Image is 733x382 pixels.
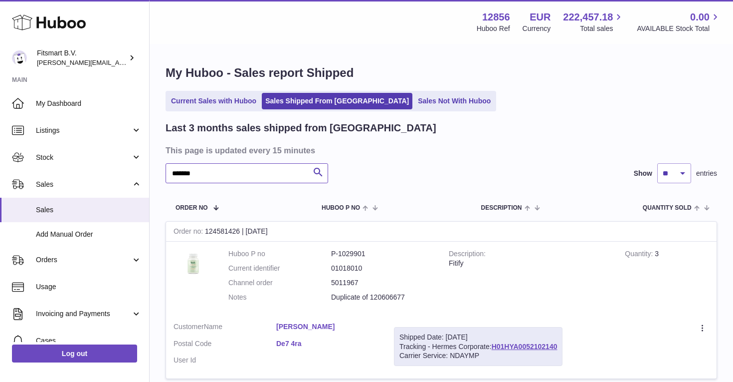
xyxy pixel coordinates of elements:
dd: 01018010 [331,264,434,273]
a: [PERSON_NAME] [276,322,379,332]
span: Description [481,205,522,211]
dd: 5011967 [331,278,434,288]
span: Customer [174,323,204,331]
span: 0.00 [690,10,710,24]
div: Carrier Service: NDAYMP [399,351,557,361]
span: Order No [176,205,208,211]
h2: Last 3 months sales shipped from [GEOGRAPHIC_DATA] [166,121,436,135]
span: Listings [36,126,131,135]
span: 222,457.18 [563,10,613,24]
p: Duplicate of 120606677 [331,293,434,302]
div: Fitsmart B.V. [37,48,127,67]
span: Sales [36,180,131,189]
span: Add Manual Order [36,230,142,239]
div: Currency [523,24,551,33]
dt: Notes [228,293,331,302]
dt: User Id [174,356,276,365]
strong: Quantity [625,250,655,260]
a: Log out [12,345,137,363]
div: Fitify [449,259,610,268]
strong: EUR [530,10,550,24]
span: Orders [36,255,131,265]
span: My Dashboard [36,99,142,108]
h3: This page is updated every 15 minutes [166,145,715,156]
dt: Channel order [228,278,331,288]
span: Invoicing and Payments [36,309,131,319]
span: Quantity Sold [643,205,692,211]
img: jonathan@leaderoo.com [12,50,27,65]
div: 124581426 | [DATE] [166,222,717,242]
span: Cases [36,336,142,346]
span: Usage [36,282,142,292]
span: Stock [36,153,131,162]
a: Sales Shipped From [GEOGRAPHIC_DATA] [262,93,412,109]
span: entries [696,169,717,178]
dd: P-1029901 [331,249,434,259]
div: Shipped Date: [DATE] [399,333,557,342]
a: Sales Not With Huboo [414,93,494,109]
div: Tracking - Hermes Corporate: [394,327,562,367]
h1: My Huboo - Sales report Shipped [166,65,717,81]
strong: Order no [174,227,205,238]
div: Huboo Ref [477,24,510,33]
dt: Postal Code [174,339,276,351]
a: 222,457.18 Total sales [563,10,624,33]
span: [PERSON_NAME][EMAIL_ADDRESS][DOMAIN_NAME] [37,58,200,66]
a: 0.00 AVAILABLE Stock Total [637,10,721,33]
dt: Huboo P no [228,249,331,259]
a: H01HYA0052102140 [492,343,557,351]
span: Sales [36,205,142,215]
td: 3 [617,242,717,315]
span: AVAILABLE Stock Total [637,24,721,33]
span: Total sales [580,24,624,33]
a: De7 4ra [276,339,379,349]
img: 128561739542540.png [174,249,213,278]
dt: Name [174,322,276,334]
a: Current Sales with Huboo [168,93,260,109]
strong: Description [449,250,486,260]
span: Huboo P no [322,205,360,211]
label: Show [634,169,652,178]
strong: 12856 [482,10,510,24]
dt: Current identifier [228,264,331,273]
